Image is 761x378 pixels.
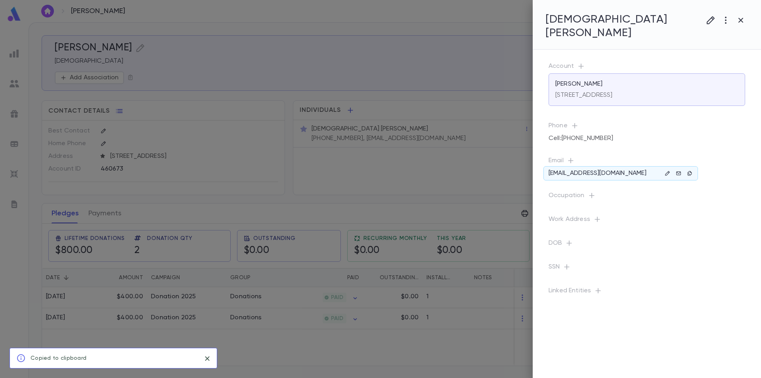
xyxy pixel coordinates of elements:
[549,239,745,250] p: DOB
[549,263,745,274] p: SSN
[31,351,86,366] div: Copied to clipboard
[555,80,602,88] p: [PERSON_NAME]
[549,62,745,73] p: Account
[549,122,745,133] p: Phone
[555,91,613,99] p: [STREET_ADDRESS]
[549,287,745,298] p: Linked Entities
[549,192,745,203] p: Occupation
[201,352,214,365] button: close
[549,169,646,177] p: [EMAIL_ADDRESS][DOMAIN_NAME]
[545,13,703,40] h4: [DEMOGRAPHIC_DATA] [PERSON_NAME]
[549,131,613,146] div: Cell : [PHONE_NUMBER]
[549,157,745,168] p: Email
[549,215,745,226] p: Work Address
